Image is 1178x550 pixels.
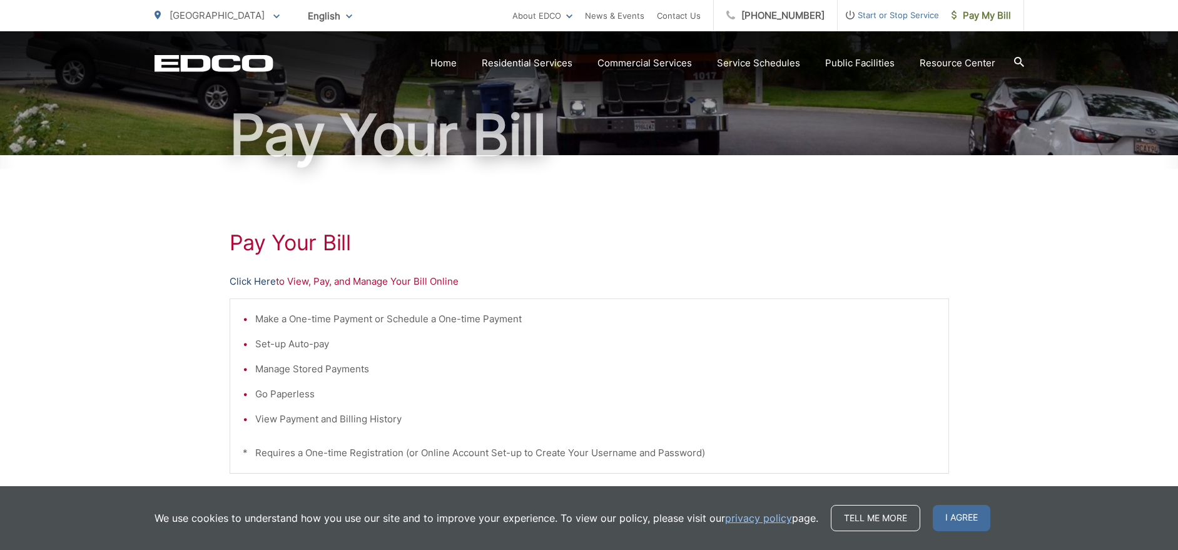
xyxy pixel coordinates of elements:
a: Residential Services [482,56,572,71]
li: Set-up Auto-pay [255,337,936,352]
li: Manage Stored Payments [255,362,936,377]
a: News & Events [585,8,644,23]
a: Public Facilities [825,56,895,71]
p: to View, Pay, and Manage Your Bill Online [230,274,949,289]
a: Tell me more [831,505,920,531]
a: Resource Center [920,56,995,71]
a: Commercial Services [597,56,692,71]
span: Pay My Bill [952,8,1011,23]
li: Go Paperless [255,387,936,402]
h1: Pay Your Bill [230,230,949,255]
span: [GEOGRAPHIC_DATA] [170,9,265,21]
a: EDCD logo. Return to the homepage. [155,54,273,72]
span: I agree [933,505,990,531]
li: Make a One-time Payment or Schedule a One-time Payment [255,312,936,327]
a: Click Here [230,274,276,289]
p: * Requires a One-time Registration (or Online Account Set-up to Create Your Username and Password) [243,446,936,461]
a: Service Schedules [717,56,800,71]
a: Contact Us [657,8,701,23]
p: We use cookies to understand how you use our site and to improve your experience. To view our pol... [155,511,818,526]
a: About EDCO [512,8,572,23]
h1: Pay Your Bill [155,104,1024,166]
li: View Payment and Billing History [255,412,936,427]
a: privacy policy [725,511,792,526]
span: English [298,5,362,27]
a: Home [430,56,457,71]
